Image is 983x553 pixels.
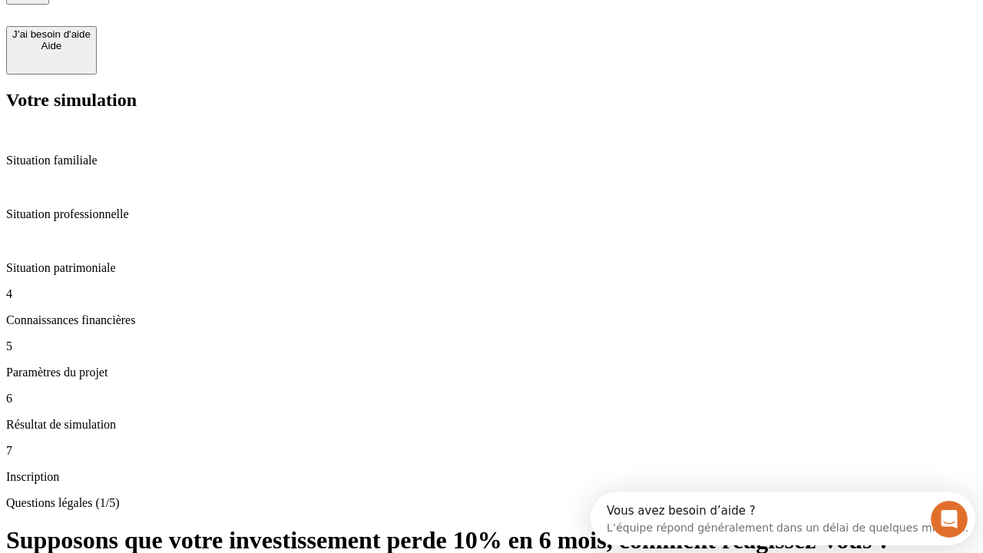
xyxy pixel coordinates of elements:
p: Connaissances financières [6,313,977,327]
h2: Votre simulation [6,90,977,111]
div: Vous avez besoin d’aide ? [16,13,378,25]
p: Paramètres du projet [6,366,977,379]
p: 5 [6,339,977,353]
p: 4 [6,287,977,301]
iframe: Intercom live chat [931,501,968,538]
p: Situation professionnelle [6,207,977,221]
div: J’ai besoin d'aide [12,28,91,40]
iframe: Intercom live chat discovery launcher [591,492,975,545]
div: Ouvrir le Messenger Intercom [6,6,423,48]
p: 6 [6,392,977,406]
p: 7 [6,444,977,458]
p: Questions légales (1/5) [6,496,977,510]
p: Situation familiale [6,154,977,167]
div: Aide [12,40,91,51]
button: J’ai besoin d'aideAide [6,26,97,75]
p: Résultat de simulation [6,418,977,432]
p: Situation patrimoniale [6,261,977,275]
div: L’équipe répond généralement dans un délai de quelques minutes. [16,25,378,41]
p: Inscription [6,470,977,484]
